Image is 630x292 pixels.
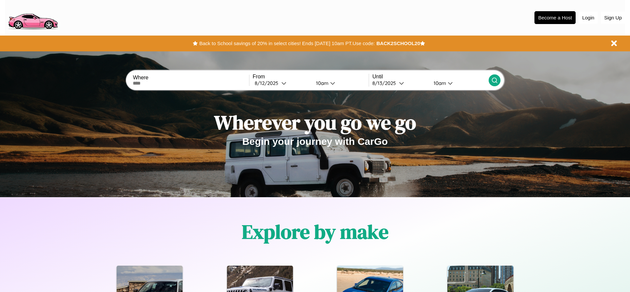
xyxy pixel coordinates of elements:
button: 10am [311,80,369,87]
img: logo [5,3,61,31]
button: Login [579,12,598,24]
h1: Explore by make [242,218,388,245]
div: 10am [313,80,330,86]
button: Sign Up [601,12,625,24]
button: Back to School savings of 20% in select cities! Ends [DATE] 10am PT.Use code: [198,39,376,48]
label: From [253,74,369,80]
button: 8/12/2025 [253,80,311,87]
div: 8 / 13 / 2025 [372,80,399,86]
label: Until [372,74,488,80]
b: BACK2SCHOOL20 [376,40,420,46]
div: 10am [430,80,448,86]
button: 10am [428,80,488,87]
label: Where [133,75,249,81]
div: 8 / 12 / 2025 [255,80,281,86]
button: Become a Host [534,11,576,24]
